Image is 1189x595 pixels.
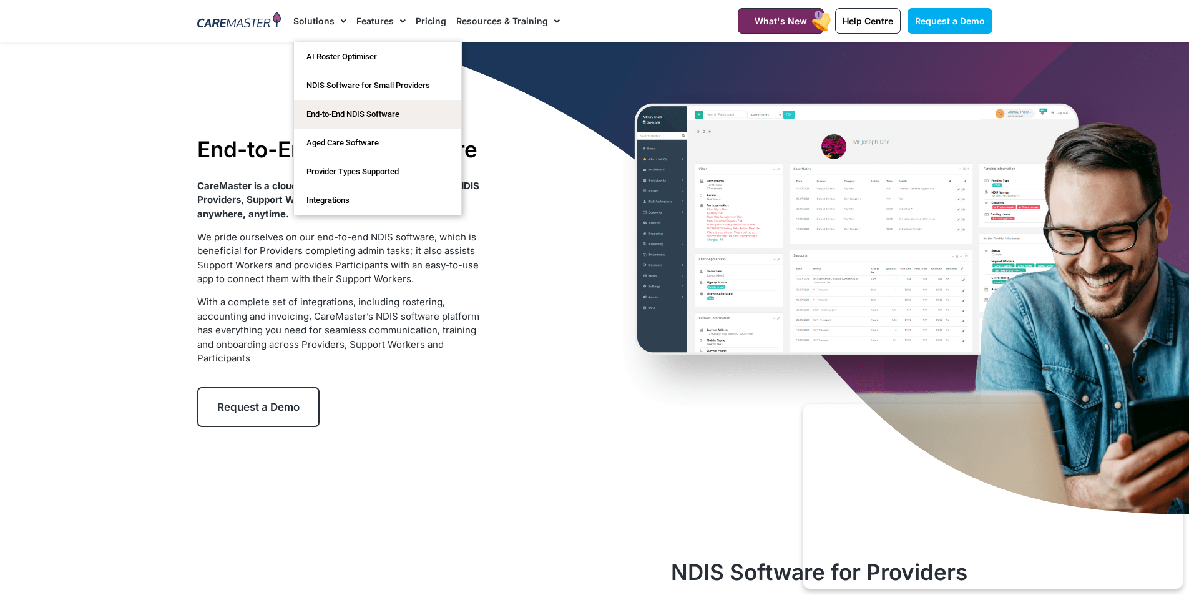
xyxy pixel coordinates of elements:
a: NDIS Software for Small Providers [294,71,461,100]
span: Help Centre [843,16,893,26]
a: What's New [738,8,824,34]
h2: NDIS Software for Providers [671,559,992,585]
iframe: Popup CTA [803,404,1183,589]
a: Request a Demo [197,387,320,427]
p: With a complete set of integrations, including rostering, accounting and invoicing, CareMaster’s ... [197,295,484,366]
a: Aged Care Software [294,129,461,157]
ul: Solutions [293,42,462,215]
span: What's New [755,16,807,26]
span: We pride ourselves on our end-to-end NDIS software, which is beneficial for Providers completing ... [197,231,479,285]
a: Integrations [294,186,461,215]
a: End-to-End NDIS Software [294,100,461,129]
a: AI Roster Optimiser [294,42,461,71]
a: Request a Demo [908,8,992,34]
h1: End-to-End NDIS Software [197,136,484,162]
span: Request a Demo [915,16,985,26]
span: Request a Demo [217,401,300,413]
a: Provider Types Supported [294,157,461,186]
img: CareMaster Logo [197,12,281,31]
a: Help Centre [835,8,901,34]
strong: CareMaster is a cloud-based software platform allowing NDIS Providers, Support Workers and Partic... [197,180,479,220]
